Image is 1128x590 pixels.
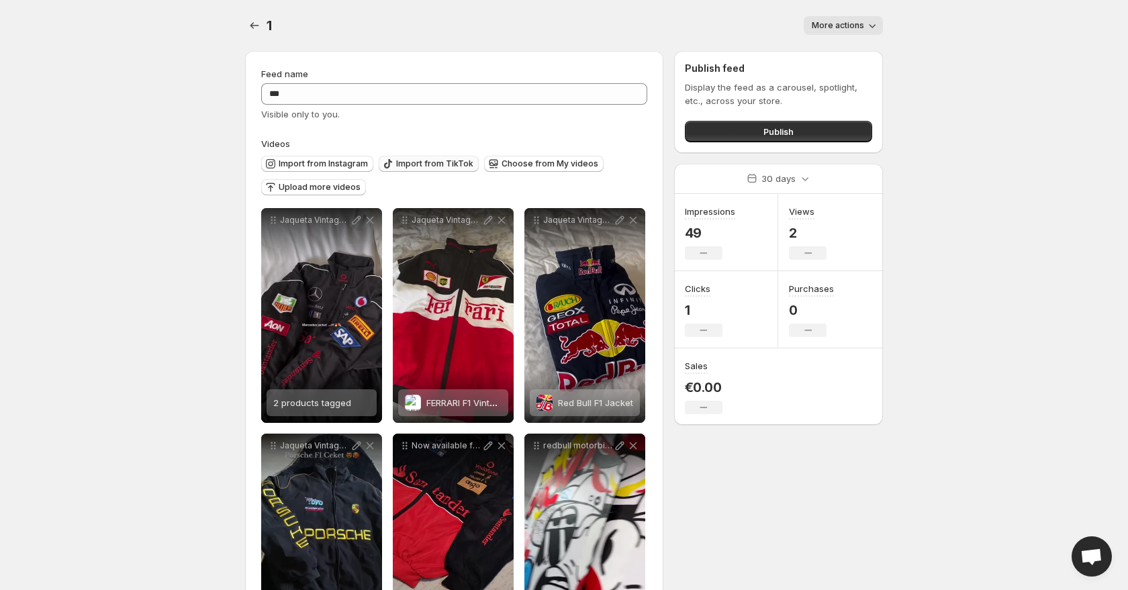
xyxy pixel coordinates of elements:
[812,20,864,31] span: More actions
[273,397,351,408] span: 2 products tagged
[685,302,722,318] p: 1
[279,182,361,193] span: Upload more videos
[379,156,479,172] button: Import from TikTok
[280,215,350,226] p: Jaqueta Vintage Premium McLaren x Mercedes Preta Seja parte da histria da Frmula 1 com esta pea e...
[543,215,613,226] p: Jaqueta Vintage Exclusiva Red Bull Preta Liberte o seu esprito de velocidade A Jaqueta Vintage Ex...
[685,121,872,142] button: Publish
[484,156,604,172] button: Choose from My videos
[412,440,481,451] p: Now available for preorder Mercedes mclaren F1 jacket
[245,16,264,35] button: Settings
[261,109,340,119] span: Visible only to you.
[685,205,735,218] h3: Impressions
[279,158,368,169] span: Import from Instagram
[804,16,883,35] button: More actions
[685,62,872,75] h2: Publish feed
[267,17,272,34] span: 1
[789,225,827,241] p: 2
[405,395,421,411] img: FERRARI F1 Vintage White Jacket
[1072,536,1112,577] div: Open chat
[396,158,473,169] span: Import from TikTok
[789,282,834,295] h3: Purchases
[685,379,722,395] p: €0.00
[543,440,613,451] p: redbull motorbike redbullmotor Hoodie alpinestarsmx
[261,68,308,79] span: Feed name
[789,302,834,318] p: 0
[558,397,633,408] span: Red Bull F1 Jacket
[280,440,350,451] p: Jaqueta Vintage Exclusiva Porsche Team TOYO Para os apaixonados por velocidade e estilo essa jaqu...
[685,81,872,107] p: Display the feed as a carousel, spotlight, etc., across your store.
[685,225,735,241] p: 49
[685,282,710,295] h3: Clicks
[261,208,382,423] div: Jaqueta Vintage Premium McLaren x Mercedes Preta Seja parte da histria da Frmula 1 com esta pea e...
[524,208,645,423] div: Jaqueta Vintage Exclusiva Red Bull Preta Liberte o seu esprito de velocidade A Jaqueta Vintage Ex...
[393,208,514,423] div: Jaqueta Vintage Exclusiva Ferrari Vista a tradio e a paixo pela escuderia mais icnica da Frmula 1...
[761,172,796,185] p: 30 days
[426,397,563,408] span: FERRARI F1 Vintage White Jacket
[763,125,794,138] span: Publish
[261,179,366,195] button: Upload more videos
[412,215,481,226] p: Jaqueta Vintage Exclusiva Ferrari Vista a tradio e a paixo pela escuderia mais icnica da Frmula 1...
[502,158,598,169] span: Choose from My videos
[536,395,553,411] img: Red Bull F1 Jacket
[261,156,373,172] button: Import from Instagram
[261,138,290,149] span: Videos
[789,205,814,218] h3: Views
[685,359,708,373] h3: Sales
